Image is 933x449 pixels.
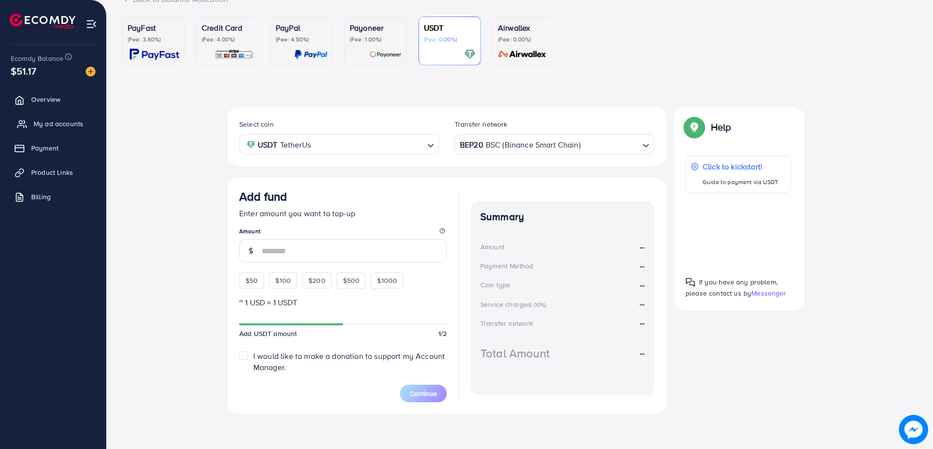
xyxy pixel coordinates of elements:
input: Search for option [314,137,423,152]
span: BSC (Binance Smart Chain) [486,138,581,152]
span: $500 [343,276,360,285]
div: Search for option [239,134,439,154]
img: card [215,49,253,60]
p: (Fee: 4.50%) [276,36,327,43]
span: $50 [246,276,258,285]
p: Click to kickstart! [703,161,778,172]
p: USDT [424,22,476,34]
h3: Add fund [239,189,287,204]
label: Transfer network [455,119,508,129]
img: image [899,415,928,444]
div: Service charge [480,299,549,309]
img: logo [10,14,76,29]
strong: -- [640,261,645,272]
a: Billing [7,187,99,206]
input: Search for option [582,137,639,152]
p: Enter amount you want to top-up [239,207,447,219]
a: Payment [7,138,99,158]
img: card [369,49,401,60]
span: My ad accounts [34,119,83,129]
img: coin [247,140,255,149]
span: Billing [31,192,51,202]
div: Total Amount [480,345,550,362]
div: Payment Method [480,261,533,271]
span: Payment [31,143,58,153]
a: Product Links [7,163,99,182]
img: card [294,49,327,60]
span: Add USDT amount [239,329,297,338]
span: $1000 [377,276,397,285]
span: $100 [275,276,291,285]
p: Credit Card [202,22,253,34]
p: Airwallex [498,22,550,34]
span: Product Links [31,168,73,177]
img: card [130,49,179,60]
span: 1/2 [438,329,447,338]
img: image [86,67,95,76]
img: card [495,49,550,60]
p: (Fee: 3.60%) [128,36,179,43]
button: Continue [400,385,447,402]
span: Ecomdy Balance [11,54,63,63]
strong: -- [640,242,645,253]
h4: Summary [480,211,645,223]
label: Select coin [239,119,274,129]
legend: Amount [239,227,447,239]
span: $51.17 [11,64,36,78]
div: Search for option [455,134,654,154]
span: Continue [410,389,437,398]
img: Popup guide [685,118,703,136]
strong: -- [640,318,645,328]
span: If you have any problem, please contact us by [685,277,778,298]
strong: BEP20 [460,138,483,152]
div: Transfer network [480,318,533,328]
p: Payoneer [350,22,401,34]
img: menu [86,19,97,30]
strong: -- [640,348,645,359]
p: Help [711,121,731,133]
strong: -- [640,280,645,291]
p: (Fee: 0.00%) [498,36,550,43]
small: (6.00%) [527,301,546,309]
span: Messenger [751,288,786,298]
span: I would like to make a donation to support my Account Manager. [253,351,445,373]
span: Overview [31,94,60,104]
strong: -- [640,299,645,309]
div: Amount [480,242,504,252]
p: Guide to payment via USDT [703,176,778,188]
p: ~ 1 USD = 1 USDT [239,297,447,308]
span: TetherUs [280,138,311,152]
p: (Fee: 1.00%) [350,36,401,43]
div: Coin type [480,280,510,290]
p: PayPal [276,22,327,34]
p: PayFast [128,22,179,34]
p: (Fee: 0.00%) [424,36,476,43]
strong: USDT [258,138,278,152]
a: Overview [7,90,99,109]
p: (Fee: 4.00%) [202,36,253,43]
a: My ad accounts [7,114,99,133]
img: card [464,49,476,60]
img: Popup guide [685,278,695,287]
span: $200 [308,276,325,285]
